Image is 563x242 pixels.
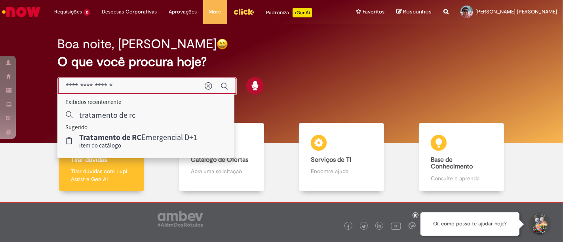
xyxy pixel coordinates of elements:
[396,8,432,16] a: Rascunhos
[158,211,203,227] img: logo_footer_ambev_rotulo_gray.png
[42,123,162,191] a: Tirar dúvidas Tirar dúvidas com Lupi Assist e Gen Ai
[311,156,351,164] b: Serviços de TI
[311,167,372,175] p: Encontre ajuda
[266,8,312,17] div: Padroniza
[217,38,228,50] img: happy-face.png
[527,212,551,236] button: Iniciar Conversa de Suporte
[233,6,255,17] img: click_logo_yellow_360x200.png
[84,9,90,16] span: 2
[409,222,416,229] img: logo_footer_workplace.png
[363,8,384,16] span: Favoritos
[293,8,312,17] p: +GenAi
[209,8,221,16] span: More
[191,156,248,164] b: Catálogo de Ofertas
[281,123,401,191] a: Serviços de TI Encontre ajuda
[420,212,519,236] div: Oi, como posso te ajudar hoje?
[431,156,473,171] b: Base de Conhecimento
[54,8,82,16] span: Requisições
[57,37,217,51] h2: Boa noite, [PERSON_NAME]
[102,8,157,16] span: Despesas Corporativas
[71,156,107,164] b: Tirar dúvidas
[391,221,401,231] img: logo_footer_youtube.png
[346,225,350,229] img: logo_footer_facebook.png
[403,8,432,15] span: Rascunhos
[476,8,557,15] span: [PERSON_NAME] [PERSON_NAME]
[191,167,252,175] p: Abra uma solicitação
[57,55,506,69] h2: O que você procura hoje?
[362,225,366,229] img: logo_footer_twitter.png
[169,8,197,16] span: Aprovações
[1,4,42,20] img: ServiceNow
[71,167,132,183] p: Tirar dúvidas com Lupi Assist e Gen Ai
[431,174,492,182] p: Consulte e aprenda
[401,123,521,191] a: Base de Conhecimento Consulte e aprenda
[377,224,381,229] img: logo_footer_linkedin.png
